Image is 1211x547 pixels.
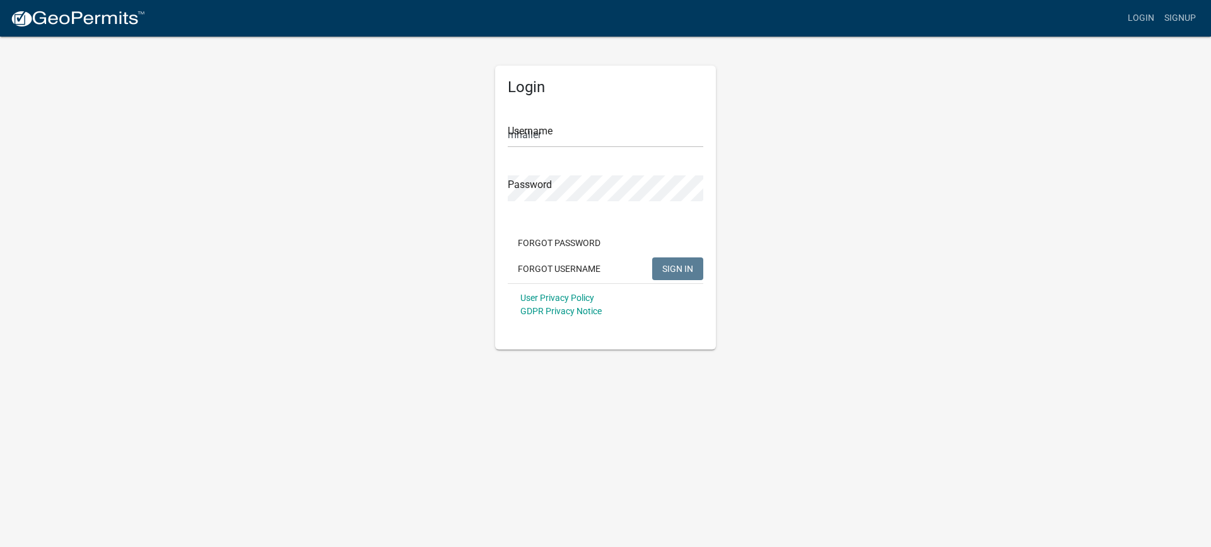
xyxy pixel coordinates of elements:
button: Forgot Password [508,232,611,254]
a: GDPR Privacy Notice [520,306,602,316]
button: SIGN IN [652,257,703,280]
span: SIGN IN [662,263,693,273]
a: Signup [1159,6,1201,30]
h5: Login [508,78,703,97]
a: User Privacy Policy [520,293,594,303]
a: Login [1123,6,1159,30]
button: Forgot Username [508,257,611,280]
